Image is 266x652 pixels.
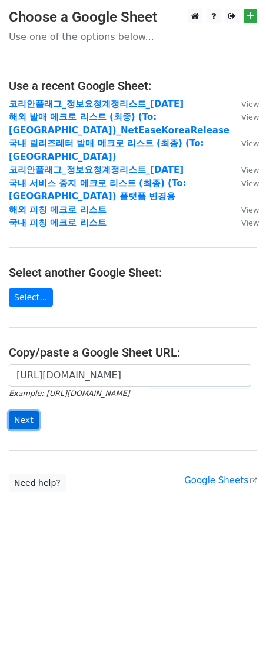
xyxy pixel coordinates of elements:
[230,164,259,175] a: View
[9,389,129,398] small: Example: [URL][DOMAIN_NAME]
[9,112,230,136] a: 해외 발매 메크로 리스트 (최종) (To: [GEOGRAPHIC_DATA])_NetEaseKoreaRelease
[9,31,257,43] p: Use one of the options below...
[241,166,259,174] small: View
[241,206,259,214] small: View
[9,474,66,492] a: Need help?
[9,178,186,202] a: 국내 서비스 중지 메크로 리스트 (최종) (To:[GEOGRAPHIC_DATA]) 플랫폼 변경용
[9,345,257,359] h4: Copy/paste a Google Sheet URL:
[241,113,259,122] small: View
[9,9,257,26] h3: Choose a Google Sheet
[230,138,259,149] a: View
[230,112,259,122] a: View
[230,99,259,109] a: View
[9,364,251,387] input: Paste your Google Sheet URL here
[241,219,259,227] small: View
[241,179,259,188] small: View
[9,204,107,215] a: 해외 피칭 메크로 리스트
[9,217,107,228] a: 국내 피칭 메크로 리스트
[9,288,53,307] a: Select...
[241,100,259,109] small: View
[9,79,257,93] h4: Use a recent Google Sheet:
[241,139,259,148] small: View
[207,596,266,652] iframe: Chat Widget
[184,475,257,486] a: Google Sheets
[9,138,204,162] a: 국내 릴리즈레터 발매 메크로 리스트 (최종) (To:[GEOGRAPHIC_DATA])
[230,217,259,228] a: View
[9,99,184,109] a: 코리안플래그_정보요청계정리스트_[DATE]
[230,204,259,215] a: View
[9,411,39,429] input: Next
[230,178,259,189] a: View
[9,265,257,280] h4: Select another Google Sheet:
[9,164,184,175] a: 코리안플래그_정보요청계정리스트_[DATE]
